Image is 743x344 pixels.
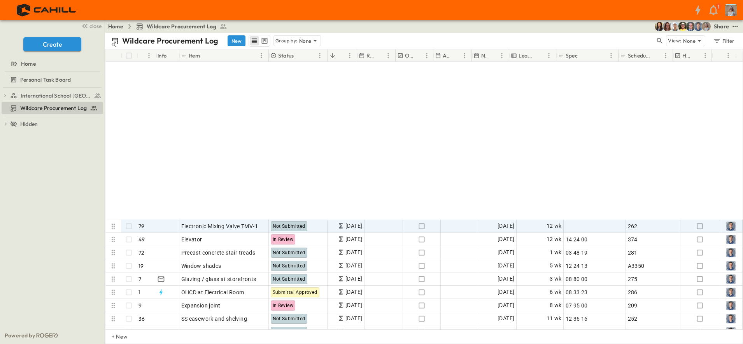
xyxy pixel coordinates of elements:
span: Not Submitted [273,329,305,335]
span: Wildcare Procurement Log [147,23,216,30]
button: Sort [489,51,497,60]
span: Not Submitted [273,316,305,321]
span: Not Submitted [273,250,305,255]
a: Personal Task Board [2,74,102,85]
span: A1860 [628,328,645,336]
span: Submittal Approved [273,290,317,295]
span: 12 24 13 [566,262,588,270]
img: Profile Picture [726,314,736,323]
img: Kevin Lewis (klewis@cahill-sf.com) [678,22,687,31]
p: + New [112,333,116,341]
img: Kirsten Gregory (kgregory@cahill-sf.com) [662,22,672,31]
button: Menu [606,51,616,60]
a: Wildcare Procurement Log [2,103,102,114]
button: Menu [724,51,733,60]
button: test [731,22,740,31]
button: Menu [315,51,324,60]
span: 374 [628,236,638,243]
p: View: [668,37,682,45]
span: 8 wk [550,301,562,310]
button: Menu [422,51,431,60]
p: 72 [138,249,144,257]
img: Profile Picture [725,4,737,16]
a: Home [108,23,123,30]
span: [DATE] [498,274,514,283]
span: [DATE] [498,261,514,270]
span: [DATE] [498,314,514,323]
button: Menu [460,51,469,60]
img: 4f72bfc4efa7236828875bac24094a5ddb05241e32d018417354e964050affa1.png [9,2,84,18]
span: 07 54 23 [566,328,588,336]
img: Hunter Mahan (hmahan@cahill-sf.com) [670,22,680,31]
button: Sort [694,51,703,60]
img: Profile Picture [726,235,736,244]
div: Info [156,49,179,62]
p: Schedule ID [628,52,651,59]
p: Wildcare Procurement Log [122,35,218,46]
p: None [299,37,312,45]
p: None [683,37,696,45]
button: close [78,20,103,31]
button: Menu [384,51,393,60]
p: 7 [138,275,141,283]
span: 1 wk [550,248,562,257]
div: Filter [713,37,735,45]
span: [DATE] [498,248,514,257]
span: 14 24 00 [566,236,588,243]
button: Sort [536,51,544,60]
p: 49 [138,236,145,243]
span: Hidden [20,120,38,128]
span: [DATE] [498,327,514,336]
button: Sort [328,51,337,60]
p: Group by: [275,37,298,45]
span: Home [21,60,36,68]
div: Wildcare Procurement Logtest [2,102,103,114]
span: TPO roofing system [181,328,232,336]
button: Create [23,37,81,51]
button: New [228,35,245,46]
button: Menu [661,51,670,60]
img: Profile Picture [726,274,736,284]
span: Electronic Mixing Valve TMV-1 [181,222,258,230]
span: 08 33 23 [566,288,588,296]
span: 209 [628,302,638,309]
button: Menu [257,51,266,60]
img: Kim Bowen (kbowen@cahill-sf.com) [655,22,664,31]
p: Actual Arrival [443,52,450,59]
img: Jared Salin (jsalin@cahill-sf.com) [686,22,695,31]
a: International School San Francisco [10,90,102,101]
a: Wildcare Procurement Log [136,23,227,30]
span: Not Submitted [273,263,305,269]
span: 07 95 00 [566,302,588,309]
p: Hot? [682,52,693,59]
button: Filter [710,35,737,46]
span: [DATE] [498,288,514,297]
span: In Review [273,303,294,308]
p: Status [278,52,294,59]
span: [DATE] [498,301,514,310]
nav: breadcrumbs [108,23,232,30]
img: Profile Picture [726,248,736,257]
p: 1 [138,288,140,296]
p: 9 [138,302,142,309]
p: Needed Onsite [481,52,487,59]
div: Share [714,23,729,30]
button: row view [250,36,259,45]
button: Menu [497,51,506,60]
span: 11 wk [547,314,562,323]
span: 03 48 19 [566,249,588,257]
span: [DATE] [345,274,362,283]
div: Personal Task Boardtest [2,73,103,86]
img: Will Nethercutt (wnethercutt@cahill-sf.com) [694,22,703,31]
img: Profile Picture [726,327,736,337]
button: Sort [295,51,304,60]
button: Sort [375,51,384,60]
span: 3 wk [550,274,562,283]
span: 252 [628,315,638,323]
span: 281 [628,249,638,257]
div: table view [249,35,270,47]
button: Sort [579,51,588,60]
img: Profile Picture [726,222,736,231]
a: Home [2,58,102,69]
p: 1 [718,4,719,10]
